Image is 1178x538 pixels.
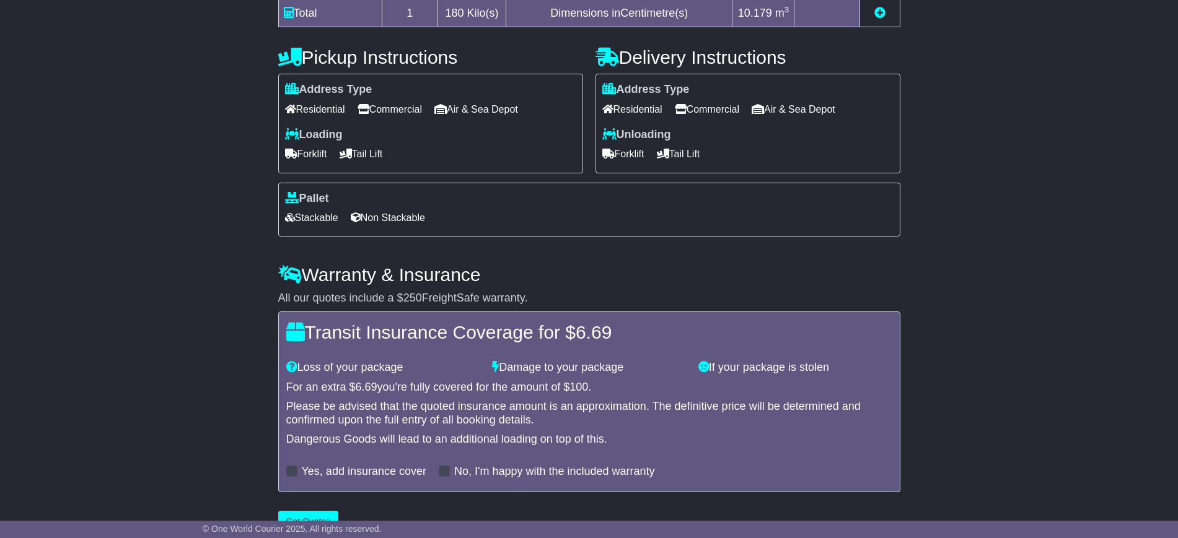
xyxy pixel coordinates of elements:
div: If your package is stolen [692,361,899,375]
span: 100 [569,381,588,393]
span: 250 [403,292,422,304]
label: Unloading [602,128,671,142]
span: 6.69 [356,381,377,393]
span: Stackable [285,208,338,227]
span: Forklift [285,144,327,163]
div: All our quotes include a $ FreightSafe warranty. [278,292,900,305]
label: Pallet [285,192,329,206]
label: No, I'm happy with the included warranty [454,465,655,479]
span: © One World Courier 2025. All rights reserved. [203,524,382,534]
div: Dangerous Goods will lead to an additional loading on top of this. [286,433,892,446]
div: Loss of your package [280,361,486,375]
label: Yes, add insurance cover [302,465,426,479]
span: 180 [446,7,464,19]
span: Non Stackable [351,208,425,227]
div: Damage to your package [486,361,692,375]
sup: 3 [785,5,789,14]
div: Please be advised that the quoted insurance amount is an approximation. The definitive price will... [286,400,892,427]
h4: Warranty & Insurance [278,264,900,285]
label: Address Type [285,83,372,97]
span: Residential [602,100,662,119]
span: 10.179 [738,7,772,19]
span: m [775,7,789,19]
span: Residential [285,100,345,119]
span: Tail Lift [657,144,700,163]
span: Air & Sea Depot [752,100,835,119]
label: Loading [285,128,343,142]
h4: Delivery Instructions [596,47,900,67]
button: Get Quotes [278,511,339,532]
span: Commercial [675,100,739,119]
h4: Transit Insurance Coverage for $ [286,322,892,342]
span: Commercial [358,100,422,119]
span: 6.69 [576,322,612,342]
span: Forklift [602,144,644,163]
label: Address Type [602,83,690,97]
div: For an extra $ you're fully covered for the amount of $ . [286,381,892,394]
span: Air & Sea Depot [434,100,518,119]
a: Add new item [874,7,886,19]
span: Tail Lift [340,144,383,163]
h4: Pickup Instructions [278,47,583,67]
